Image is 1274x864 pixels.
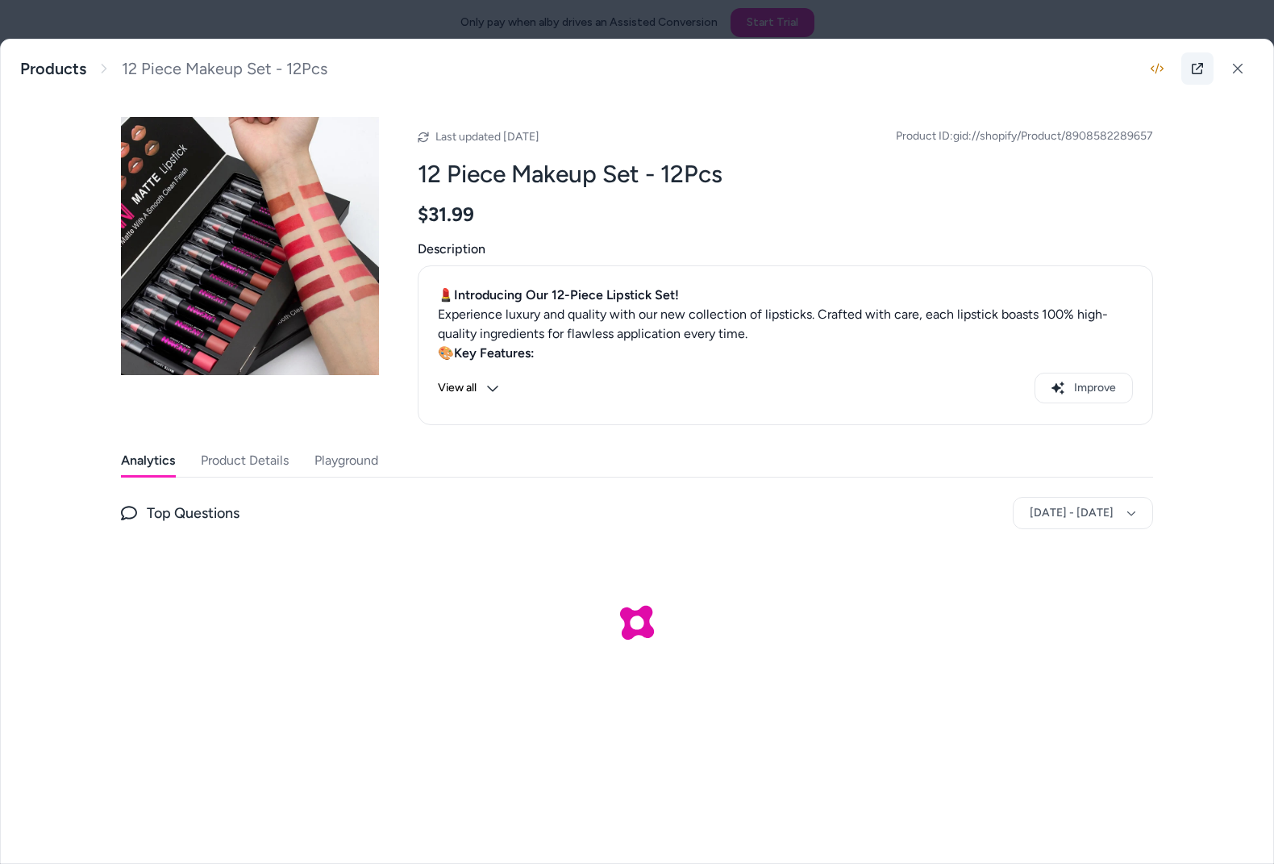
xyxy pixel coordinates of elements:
[435,130,539,144] span: Last updated [DATE]
[418,240,1153,259] span: Description
[454,345,535,361] strong: Key Features:
[121,445,175,477] button: Analytics
[438,373,499,403] button: View all
[314,445,378,477] button: Playground
[418,159,1153,190] h2: 12 Piece Makeup Set - 12Pcs
[418,202,474,227] span: $31.99
[1013,497,1153,529] button: [DATE] - [DATE]
[20,59,327,79] nav: breadcrumb
[122,59,327,79] span: 12 Piece Makeup Set - 12Pcs
[454,287,679,303] strong: Introducing Our 12-Piece Lipstick Set!
[147,502,239,524] span: Top Questions
[438,286,1133,344] div: 💄 Experience luxury and quality with our new collection of lipsticks. Crafted with care, each lip...
[121,117,379,375] img: u5YmKF2rNynKKZM.webp
[896,128,1153,144] span: Product ID: gid://shopify/Product/8908582289657
[20,59,86,79] a: Products
[201,445,289,477] button: Product Details
[1035,373,1133,403] button: Improve
[438,344,1133,363] div: 🎨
